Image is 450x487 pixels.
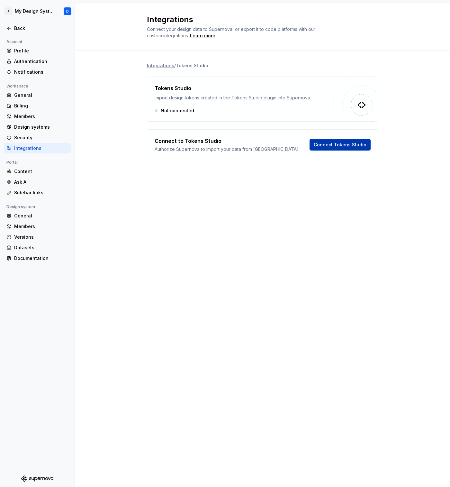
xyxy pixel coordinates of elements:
[176,63,208,68] li: Tokens Studio
[147,26,317,38] span: Connect your design data to Supernova, or export it to code platforms with our custom integrations.
[4,133,71,143] a: Security
[4,143,71,153] a: Integrations
[155,84,191,92] h4: Tokens Studio
[14,103,68,109] div: Billing
[14,145,68,152] div: Integrations
[4,243,71,253] a: Datasets
[4,7,12,15] div: A
[4,111,71,122] a: Members
[174,63,176,68] li: /
[4,177,71,187] a: Ask AI
[14,223,68,230] div: Members
[1,4,73,18] button: AMy Design SystemD
[155,146,300,152] div: Authorize Supernova to import your data from [GEOGRAPHIC_DATA].
[155,95,333,101] div: Import design tokens created in the Tokens Studio plugin into Supernova.
[4,38,25,46] div: Account
[14,58,68,65] div: Authentication
[14,179,68,185] div: Ask AI
[4,46,71,56] a: Profile
[310,139,371,151] button: Connect Tokens Studio
[189,33,216,38] span: .
[190,32,215,39] a: Learn more
[155,137,221,145] h4: Connect to Tokens Studio
[4,159,20,166] div: Portal
[4,232,71,242] a: Versions
[14,234,68,240] div: Versions
[14,69,68,75] div: Notifications
[14,92,68,98] div: General
[4,90,71,100] a: General
[14,213,68,219] div: General
[14,113,68,120] div: Members
[4,82,31,90] div: Workspace
[4,23,71,33] a: Back
[21,475,53,482] svg: Supernova Logo
[66,9,69,14] div: D
[14,189,68,196] div: Sidebar links
[4,56,71,67] a: Authentication
[4,253,71,263] a: Documentation
[4,122,71,132] a: Design systems
[14,124,68,130] div: Design systems
[4,211,71,221] a: General
[14,134,68,141] div: Security
[4,101,71,111] a: Billing
[14,244,68,251] div: Datasets
[15,8,56,14] div: My Design System
[4,166,71,177] a: Content
[14,25,68,32] div: Back
[14,48,68,54] div: Profile
[147,62,174,69] a: Integrations
[147,14,371,25] h2: Integrations
[4,67,71,77] a: Notifications
[4,188,71,198] a: Sidebar links
[4,203,38,211] div: Design system
[14,168,68,175] div: Content
[14,255,68,262] div: Documentation
[314,142,366,148] span: Connect Tokens Studio
[4,221,71,232] a: Members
